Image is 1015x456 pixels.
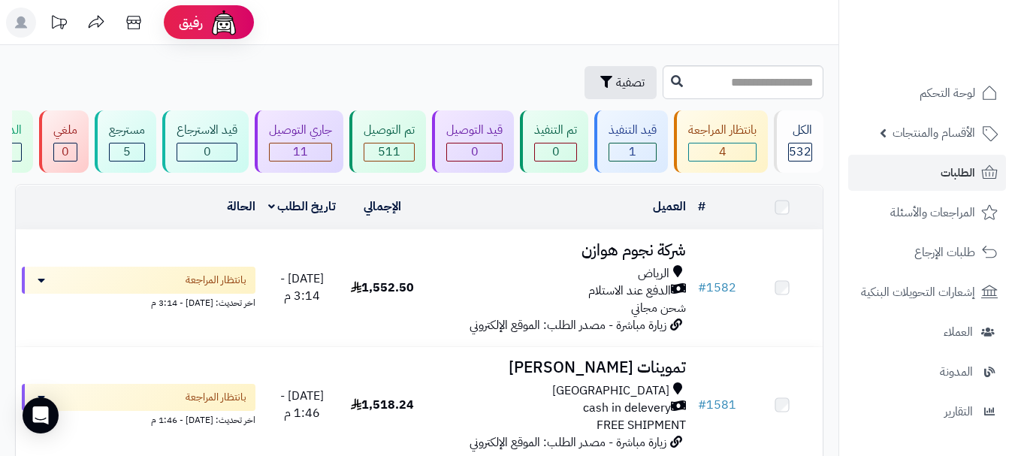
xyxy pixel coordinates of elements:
a: #1582 [698,279,736,297]
span: 1,552.50 [351,279,414,297]
div: تم التوصيل [364,122,415,139]
span: 0 [552,143,560,161]
span: رفيق [179,14,203,32]
a: الإجمالي [364,198,401,216]
span: 5 [123,143,131,161]
span: بانتظار المراجعة [186,273,246,288]
span: 4 [719,143,727,161]
button: تصفية [585,66,657,99]
a: قيد التوصيل 0 [429,110,517,173]
span: لوحة التحكم [920,83,975,104]
span: الدفع عند الاستلام [588,282,671,300]
a: قيد الاسترجاع 0 [159,110,252,173]
a: ملغي 0 [36,110,92,173]
a: المراجعات والأسئلة [848,195,1006,231]
span: 1 [629,143,636,161]
span: 0 [471,143,479,161]
a: الطلبات [848,155,1006,191]
a: الكل532 [771,110,826,173]
span: 11 [293,143,308,161]
span: بانتظار المراجعة [186,390,246,405]
span: شحن مجاني [631,299,686,317]
div: 0 [447,143,502,161]
div: بانتظار المراجعة [688,122,757,139]
span: العملاء [944,322,973,343]
span: زيارة مباشرة - مصدر الطلب: الموقع الإلكتروني [470,433,666,451]
span: cash in delevery [583,400,671,417]
div: تم التنفيذ [534,122,577,139]
span: 532 [789,143,811,161]
div: Open Intercom Messenger [23,397,59,433]
a: المدونة [848,354,1006,390]
div: قيد التنفيذ [609,122,657,139]
a: تاريخ الطلب [268,198,337,216]
div: اخر تحديث: [DATE] - 3:14 م [22,294,255,310]
span: المراجعات والأسئلة [890,202,975,223]
span: طلبات الإرجاع [914,242,975,263]
a: التقارير [848,394,1006,430]
a: إشعارات التحويلات البنكية [848,274,1006,310]
a: # [698,198,705,216]
div: 0 [54,143,77,161]
div: اخر تحديث: [DATE] - 1:46 م [22,411,255,427]
a: العميل [653,198,686,216]
div: 11 [270,143,331,161]
a: لوحة التحكم [848,75,1006,111]
span: الرياض [638,265,669,282]
div: قيد الاسترجاع [177,122,237,139]
a: مسترجع 5 [92,110,159,173]
span: 0 [62,143,69,161]
span: 1,518.24 [351,396,414,414]
div: 4 [689,143,756,161]
h3: تموينات [PERSON_NAME] [429,359,686,376]
div: 1 [609,143,656,161]
div: مسترجع [109,122,145,139]
span: زيارة مباشرة - مصدر الطلب: الموقع الإلكتروني [470,316,666,334]
span: [DATE] - 3:14 م [280,270,324,305]
div: 5 [110,143,144,161]
a: قيد التنفيذ 1 [591,110,671,173]
span: الأقسام والمنتجات [893,122,975,143]
div: الكل [788,122,812,139]
div: ملغي [53,122,77,139]
span: # [698,396,706,414]
span: تصفية [616,74,645,92]
h3: شركة نجوم هوازن [429,242,686,259]
a: الحالة [227,198,255,216]
span: الطلبات [941,162,975,183]
img: ai-face.png [209,8,239,38]
span: [GEOGRAPHIC_DATA] [552,382,669,400]
a: العملاء [848,314,1006,350]
a: جاري التوصيل 11 [252,110,346,173]
span: FREE SHIPMENT [597,416,686,434]
a: #1581 [698,396,736,414]
a: بانتظار المراجعة 4 [671,110,771,173]
div: 0 [177,143,237,161]
a: تم التنفيذ 0 [517,110,591,173]
a: تحديثات المنصة [40,8,77,41]
div: قيد التوصيل [446,122,503,139]
span: التقارير [944,401,973,422]
div: جاري التوصيل [269,122,332,139]
a: تم التوصيل 511 [346,110,429,173]
span: 0 [204,143,211,161]
span: المدونة [940,361,973,382]
span: [DATE] - 1:46 م [280,387,324,422]
div: 0 [535,143,576,161]
span: إشعارات التحويلات البنكية [861,282,975,303]
div: 511 [364,143,414,161]
span: # [698,279,706,297]
img: logo-2.png [913,11,1001,43]
span: 511 [378,143,400,161]
a: طلبات الإرجاع [848,234,1006,270]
